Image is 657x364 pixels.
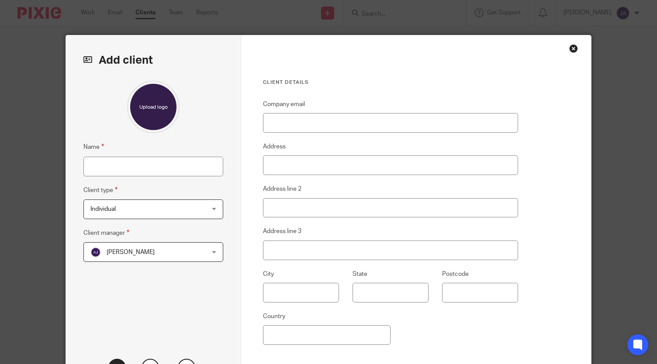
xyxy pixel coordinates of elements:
div: Close this dialog window [569,44,578,53]
h3: Client details [263,79,518,86]
label: Client manager [83,228,129,238]
label: Name [83,142,104,152]
h2: Add client [83,53,223,68]
span: Individual [90,206,116,212]
label: City [263,270,274,278]
label: Address line 3 [263,227,301,236]
img: svg%3E [90,247,101,258]
label: Country [263,312,285,321]
label: Company email [263,100,305,109]
label: State [353,270,367,278]
label: Client type [83,185,118,195]
span: [PERSON_NAME] [107,249,155,255]
label: Address [263,142,286,151]
label: Address line 2 [263,185,301,193]
label: Postcode [442,270,469,278]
